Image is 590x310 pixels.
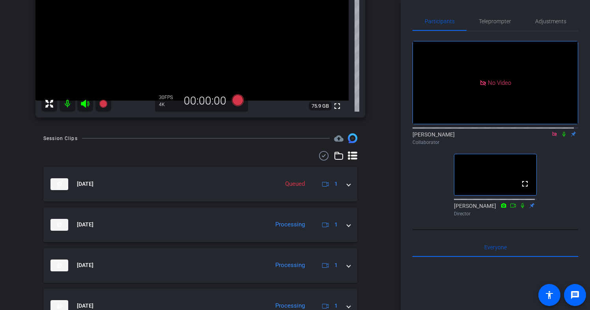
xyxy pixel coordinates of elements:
[545,290,554,300] mat-icon: accessibility
[50,219,68,231] img: thumb-nail
[535,19,566,24] span: Adjustments
[43,134,78,142] div: Session Clips
[570,290,580,300] mat-icon: message
[43,248,357,283] mat-expansion-panel-header: thumb-nail[DATE]Processing1
[348,133,357,143] img: Session clips
[43,167,357,202] mat-expansion-panel-header: thumb-nail[DATE]Queued1
[77,261,93,269] span: [DATE]
[164,95,173,100] span: FPS
[484,245,507,250] span: Everyone
[520,179,530,189] mat-icon: fullscreen
[479,19,511,24] span: Teleprompter
[334,134,344,143] mat-icon: cloud_upload
[413,139,578,146] div: Collaborator
[179,94,232,108] div: 00:00:00
[334,134,344,143] span: Destinations for your clips
[77,220,93,229] span: [DATE]
[50,178,68,190] img: thumb-nail
[159,101,179,108] div: 4K
[454,210,537,217] div: Director
[77,302,93,310] span: [DATE]
[159,94,179,101] div: 30
[488,79,511,86] span: No Video
[281,179,309,189] div: Queued
[271,220,309,229] div: Processing
[77,180,93,188] span: [DATE]
[425,19,455,24] span: Participants
[271,261,309,270] div: Processing
[50,260,68,271] img: thumb-nail
[334,261,338,269] span: 1
[43,207,357,242] mat-expansion-panel-header: thumb-nail[DATE]Processing1
[454,202,537,217] div: [PERSON_NAME]
[334,180,338,188] span: 1
[334,220,338,229] span: 1
[413,131,578,146] div: [PERSON_NAME]
[309,101,332,111] span: 75.9 GB
[334,302,338,310] span: 1
[332,101,342,111] mat-icon: fullscreen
